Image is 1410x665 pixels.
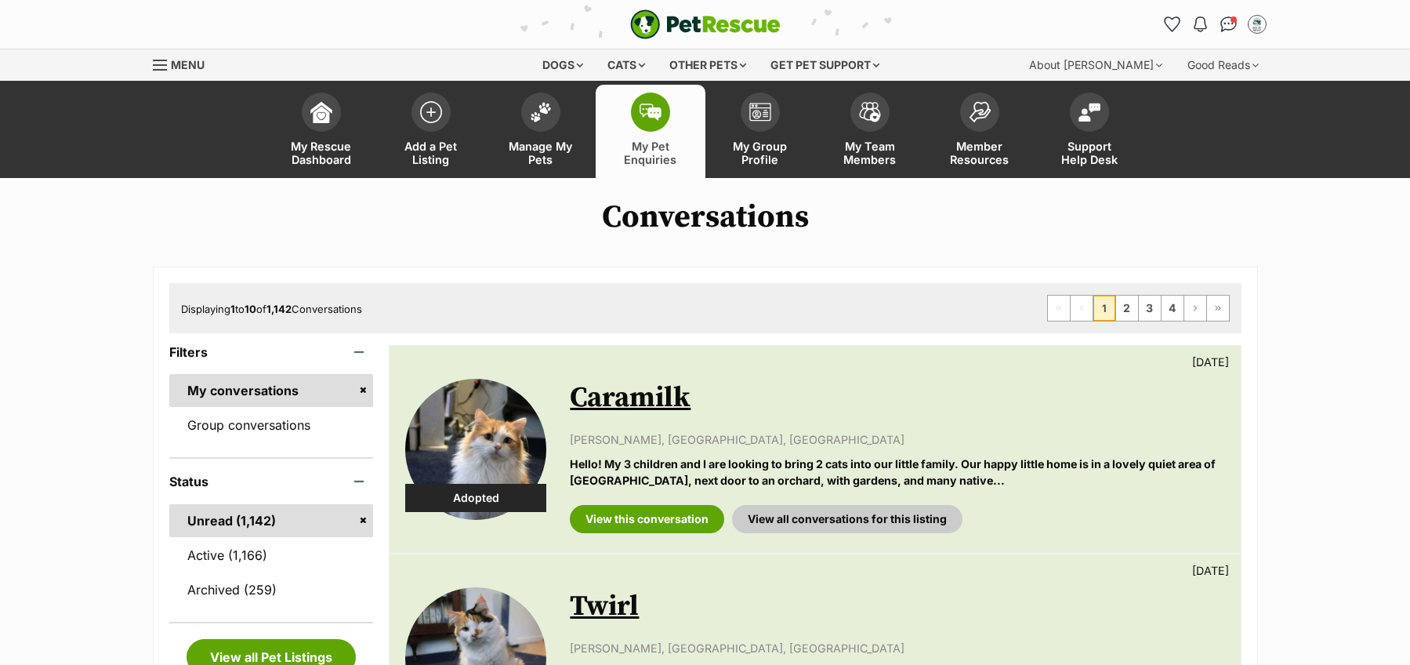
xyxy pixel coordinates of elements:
span: Menu [171,58,205,71]
span: My Team Members [835,140,905,166]
a: Page 2 [1116,296,1138,321]
header: Filters [169,345,374,359]
p: [DATE] [1192,354,1229,370]
strong: 10 [245,303,256,315]
p: [PERSON_NAME], [GEOGRAPHIC_DATA], [GEOGRAPHIC_DATA] [570,431,1224,448]
a: Twirl [570,589,639,624]
a: Favourites [1160,12,1185,37]
span: My Group Profile [725,140,796,166]
a: My conversations [169,374,374,407]
a: My Team Members [815,85,925,178]
img: dashboard-icon-eb2f2d2d3e046f16d808141f083e7271f6b2e854fb5c12c21221c1fb7104beca.svg [310,101,332,123]
strong: 1 [230,303,235,315]
img: add-pet-listing-icon-0afa8454b4691262ce3f59096e99ab1cd57d4a30225e0717b998d2c9b9846f56.svg [420,101,442,123]
strong: 1,142 [266,303,292,315]
a: Group conversations [169,409,374,442]
img: Belle Vie Animal Rescue profile pic [1249,16,1265,32]
a: Last page [1207,296,1229,321]
a: My Rescue Dashboard [266,85,376,178]
img: logo-e224e6f780fb5917bec1dbf3a21bbac754714ae5b6737aabdf751b685950b380.svg [630,9,781,39]
img: help-desk-icon-fdf02630f3aa405de69fd3d07c3f3aa587a6932b1a1747fa1d2bba05be0121f9.svg [1078,103,1100,122]
div: Cats [596,49,656,81]
a: Unread (1,142) [169,504,374,537]
p: [DATE] [1192,562,1229,579]
div: Adopted [405,484,546,512]
ul: Account quick links [1160,12,1270,37]
img: pet-enquiries-icon-7e3ad2cf08bfb03b45e93fb7055b45f3efa6380592205ae92323e6603595dc1f.svg [640,104,662,121]
div: Good Reads [1176,49,1270,81]
img: member-resources-icon-8e73f808a243e03378d46382f2149f9095a855e16c252ad45f914b54edf8863c.svg [969,101,991,122]
span: My Rescue Dashboard [286,140,357,166]
img: team-members-icon-5396bd8760b3fe7c0b43da4ab00e1e3bb1a5d9ba89233759b79545d2d3fc5d0d.svg [859,102,881,122]
span: Manage My Pets [506,140,576,166]
span: Add a Pet Listing [396,140,466,166]
a: Support Help Desk [1035,85,1144,178]
a: Next page [1184,296,1206,321]
a: Page 4 [1162,296,1183,321]
a: My Pet Enquiries [596,85,705,178]
span: Previous page [1071,296,1093,321]
button: My account [1245,12,1270,37]
img: Caramilk [405,379,546,520]
span: First page [1048,296,1070,321]
a: Archived (259) [169,573,374,606]
a: View all conversations for this listing [732,505,962,533]
span: Displaying to of Conversations [181,303,362,315]
nav: Pagination [1047,295,1230,322]
a: My Group Profile [705,85,815,178]
span: Page 1 [1093,296,1115,321]
img: group-profile-icon-3fa3cf56718a62981997c0bc7e787c4b2cf8bcc04b72c1350f741eb67cf2f40e.svg [749,103,771,122]
div: Get pet support [759,49,890,81]
a: Menu [153,49,216,78]
a: Manage My Pets [486,85,596,178]
a: Page 3 [1139,296,1161,321]
img: notifications-46538b983faf8c2785f20acdc204bb7945ddae34d4c08c2a6579f10ce5e182be.svg [1194,16,1206,32]
span: My Pet Enquiries [615,140,686,166]
a: View this conversation [570,505,724,533]
a: Member Resources [925,85,1035,178]
a: Conversations [1216,12,1241,37]
a: PetRescue [630,9,781,39]
div: Other pets [658,49,757,81]
span: Support Help Desk [1054,140,1125,166]
header: Status [169,474,374,489]
a: Active (1,166) [169,539,374,572]
img: chat-41dd97257d64d25036548639549fe6c8038ab92f7586957e7f3b1b290dea8141.svg [1220,16,1237,32]
div: About [PERSON_NAME] [1018,49,1173,81]
a: Add a Pet Listing [376,85,486,178]
button: Notifications [1188,12,1213,37]
div: Dogs [531,49,594,81]
p: Hello! My 3 children and I are looking to bring 2 cats into our little family. Our happy little h... [570,456,1224,489]
p: [PERSON_NAME], [GEOGRAPHIC_DATA], [GEOGRAPHIC_DATA] [570,640,1224,656]
img: manage-my-pets-icon-02211641906a0b7f246fdf0571729dbe1e7629f14944591b6c1af311fb30b64b.svg [530,102,552,122]
span: Member Resources [944,140,1015,166]
a: Caramilk [570,380,691,416]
